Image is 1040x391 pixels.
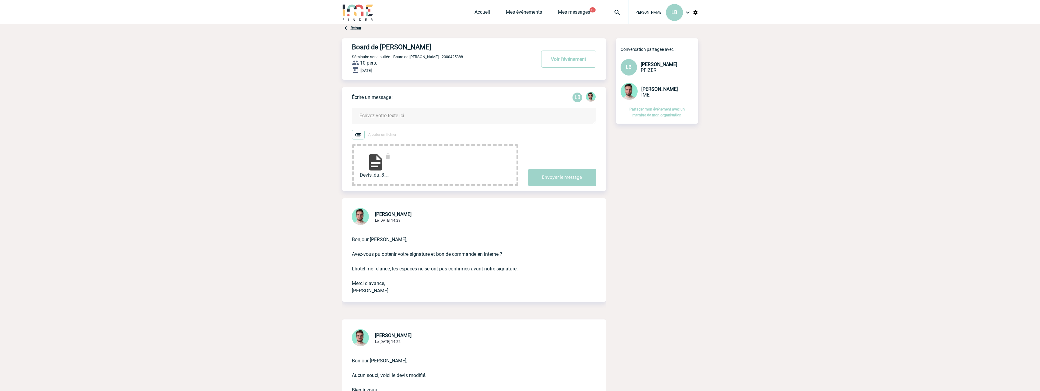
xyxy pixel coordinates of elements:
span: Ajouter un fichier [368,132,396,137]
img: IME-Finder [342,4,374,21]
img: 121547-2.png [352,208,369,225]
img: 121547-2.png [621,83,638,100]
span: [PERSON_NAME] [635,10,662,15]
span: [PERSON_NAME] [375,333,411,338]
button: 12 [590,7,596,12]
span: [PERSON_NAME] [641,62,677,67]
span: Le [DATE] 14:22 [375,340,401,344]
img: 121547-2.png [586,92,596,102]
button: Voir l'événement [541,51,596,68]
span: PFIZER [641,67,657,73]
img: file-document.svg [366,153,385,172]
p: LB [573,93,582,102]
span: LB [626,64,632,70]
span: [PERSON_NAME] [375,211,411,217]
a: Partager mon événement avec un membre de mon organisation [629,107,685,117]
div: Laurence BOUCHER [573,93,582,102]
span: Séminaire sans nuitée - Board de [PERSON_NAME] - 2000425388 [352,55,463,59]
p: Conversation partagée avec : [621,47,698,52]
img: 121547-2.png [352,329,369,346]
a: Mes messages [558,9,590,18]
a: Accueil [474,9,490,18]
span: 10 pers. [360,60,377,66]
span: Le [DATE] 14:29 [375,218,401,223]
span: Devis_du_8_octobre_S... [360,172,391,178]
h4: Board de [PERSON_NAME] [352,43,518,51]
button: Envoyer le message [528,169,596,186]
p: Écrire un message : [352,94,394,100]
span: [DATE] [360,68,372,73]
a: Retour [351,26,361,30]
span: LB [671,9,677,15]
span: [PERSON_NAME] [641,86,678,92]
a: Mes événements [506,9,542,18]
img: delete.svg [384,153,391,160]
p: Bonjour [PERSON_NAME], Avez-vous pu obtenir votre signature et bon de commande en interne ? L'hôt... [352,226,579,294]
div: Benjamin ROLAND [586,92,596,103]
span: IME [641,92,650,98]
